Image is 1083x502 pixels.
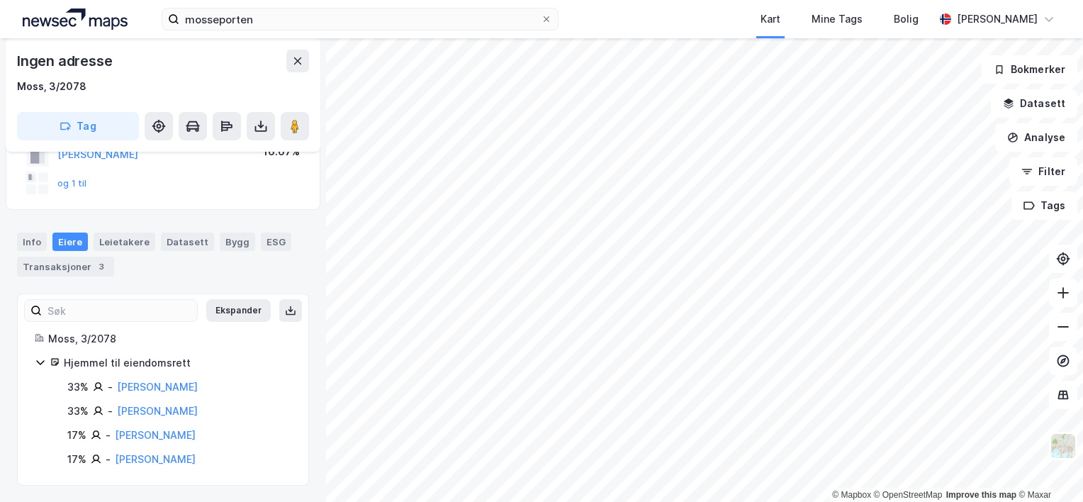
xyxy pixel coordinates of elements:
[812,11,863,28] div: Mine Tags
[108,403,113,420] div: -
[115,429,196,441] a: [PERSON_NAME]
[1012,434,1083,502] iframe: Chat Widget
[179,9,541,30] input: Søk på adresse, matrikkel, gårdeiere, leietakere eller personer
[67,451,86,468] div: 17%
[206,299,271,322] button: Ekspander
[67,379,89,396] div: 33%
[52,233,88,251] div: Eiere
[161,233,214,251] div: Datasett
[64,355,291,372] div: Hjemmel til eiendomsrett
[23,9,128,30] img: logo.a4113a55bc3d86da70a041830d287a7e.svg
[1011,191,1077,220] button: Tags
[761,11,780,28] div: Kart
[874,490,943,500] a: OpenStreetMap
[982,55,1077,84] button: Bokmerker
[42,300,197,321] input: Søk
[261,233,291,251] div: ESG
[995,123,1077,152] button: Analyse
[17,233,47,251] div: Info
[67,403,89,420] div: 33%
[1009,157,1077,186] button: Filter
[94,260,108,274] div: 3
[17,78,86,95] div: Moss, 3/2078
[991,89,1077,118] button: Datasett
[94,233,155,251] div: Leietakere
[17,50,115,72] div: Ingen adresse
[115,453,196,465] a: [PERSON_NAME]
[17,112,139,140] button: Tag
[1012,434,1083,502] div: Kontrollprogram for chat
[1050,433,1077,459] img: Z
[832,490,871,500] a: Mapbox
[106,427,111,444] div: -
[67,427,86,444] div: 17%
[106,451,111,468] div: -
[957,11,1038,28] div: [PERSON_NAME]
[117,405,198,417] a: [PERSON_NAME]
[48,330,291,347] div: Moss, 3/2078
[894,11,919,28] div: Bolig
[220,233,255,251] div: Bygg
[117,381,198,393] a: [PERSON_NAME]
[108,379,113,396] div: -
[17,257,114,277] div: Transaksjoner
[946,490,1016,500] a: Improve this map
